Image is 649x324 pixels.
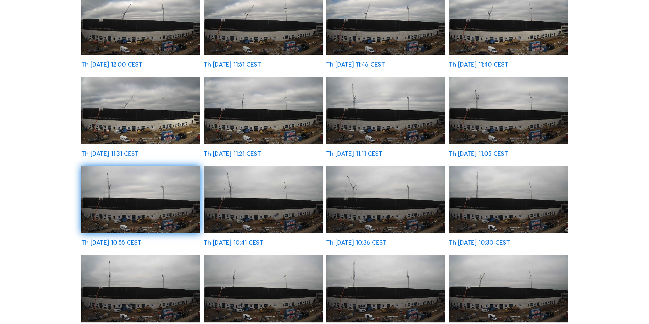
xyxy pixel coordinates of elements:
img: image_53264968 [449,255,568,322]
img: image_53265616 [81,255,201,322]
img: image_53266307 [81,166,201,233]
div: Th [DATE] 11:31 CEST [81,151,139,157]
img: image_53265640 [449,166,568,233]
img: image_53267532 [81,77,201,144]
img: image_53266661 [449,77,568,144]
div: Th [DATE] 10:41 CEST [204,240,263,246]
div: Th [DATE] 11:11 CEST [326,151,383,157]
img: image_53267262 [204,77,323,144]
div: Th [DATE] 10:36 CEST [326,240,387,246]
div: Th [DATE] 11:21 CEST [204,151,261,157]
div: Th [DATE] 11:46 CEST [326,61,385,68]
div: Th [DATE] 12:00 CEST [81,61,142,68]
div: Th [DATE] 11:40 CEST [449,61,508,68]
div: Th [DATE] 11:51 CEST [204,61,261,68]
img: image_53266965 [326,77,445,144]
div: Th [DATE] 11:05 CEST [449,151,508,157]
img: image_53265388 [204,255,323,322]
img: image_53266052 [204,166,323,233]
div: Th [DATE] 10:30 CEST [449,240,510,246]
div: Th [DATE] 10:55 CEST [81,240,142,246]
img: image_53265926 [326,166,445,233]
img: image_53265228 [326,255,445,322]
